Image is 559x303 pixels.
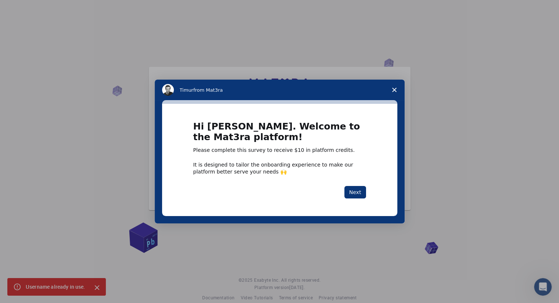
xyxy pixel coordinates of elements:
span: Timur [180,87,193,93]
h1: Hi [PERSON_NAME]. Welcome to the Mat3ra platform! [193,121,366,147]
span: Close survey [384,80,405,100]
div: It is designed to tailor the onboarding experience to make our platform better serve your needs 🙌 [193,161,366,175]
div: Please complete this survey to receive $10 in platform credits. [193,147,366,154]
button: Next [344,186,366,198]
span: from Mat3ra [193,87,223,93]
span: Soporte [15,5,41,12]
img: Profile image for Timur [162,84,174,96]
